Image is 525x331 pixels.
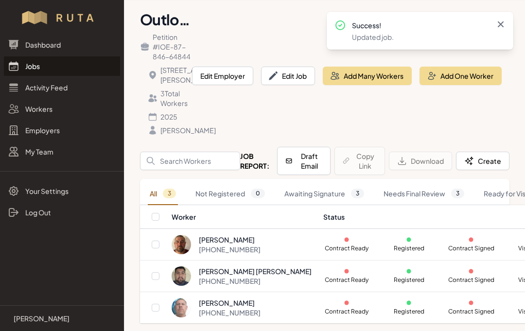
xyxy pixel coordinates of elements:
[352,20,488,30] p: Success!
[385,244,432,252] p: Registered
[323,308,370,315] p: Contract Ready
[323,67,412,85] button: Add Many Workers
[8,314,116,323] a: [PERSON_NAME]
[148,183,178,205] a: All
[4,35,120,54] a: Dashboard
[4,56,120,76] a: Jobs
[352,32,488,42] p: Updated job.
[148,112,177,122] div: 2025
[148,65,224,85] div: [STREET_ADDRESS][PERSON_NAME]
[199,235,261,244] div: [PERSON_NAME]
[14,314,70,323] p: [PERSON_NAME]
[251,189,265,198] span: 0
[240,151,273,171] h2: Job Report:
[448,308,494,315] p: Contract Signed
[282,183,366,205] a: Awaiting Signature
[148,88,192,108] div: 3 Total Workers
[199,244,261,254] div: [PHONE_NUMBER]
[140,152,240,170] input: Search Workers
[4,99,120,119] a: Workers
[4,142,120,161] a: My Team
[4,203,120,222] a: Log Out
[334,147,385,175] button: Copy Link
[4,181,120,201] a: Your Settings
[389,152,452,170] button: Download
[20,10,104,25] img: Workflow
[192,67,253,85] button: Edit Employer
[323,276,370,284] p: Contract Ready
[385,308,432,315] p: Registered
[382,183,466,205] a: Needs Final Review
[140,11,192,28] h1: Outlook Dairy LLC
[385,276,432,284] p: Registered
[199,308,261,317] div: [PHONE_NUMBER]
[140,183,509,205] nav: Tabs
[351,189,364,198] span: 3
[172,212,312,222] div: Worker
[451,189,464,198] span: 3
[163,189,176,198] span: 3
[448,244,494,252] p: Contract Signed
[261,67,315,85] button: Edit Job
[199,276,312,286] div: [PHONE_NUMBER]
[4,121,120,140] a: Employers
[448,276,494,284] p: Contract Signed
[4,78,120,97] a: Activity Feed
[456,152,509,170] button: Create
[277,147,331,175] button: Draft Email
[140,32,192,61] div: Petition # IOE-87-846-64844
[199,266,312,276] div: [PERSON_NAME] [PERSON_NAME]
[199,298,261,308] div: [PERSON_NAME]
[323,244,370,252] p: Contract Ready
[420,67,502,85] button: Add One Worker
[148,125,216,135] div: [PERSON_NAME]
[193,183,267,205] a: Not Registered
